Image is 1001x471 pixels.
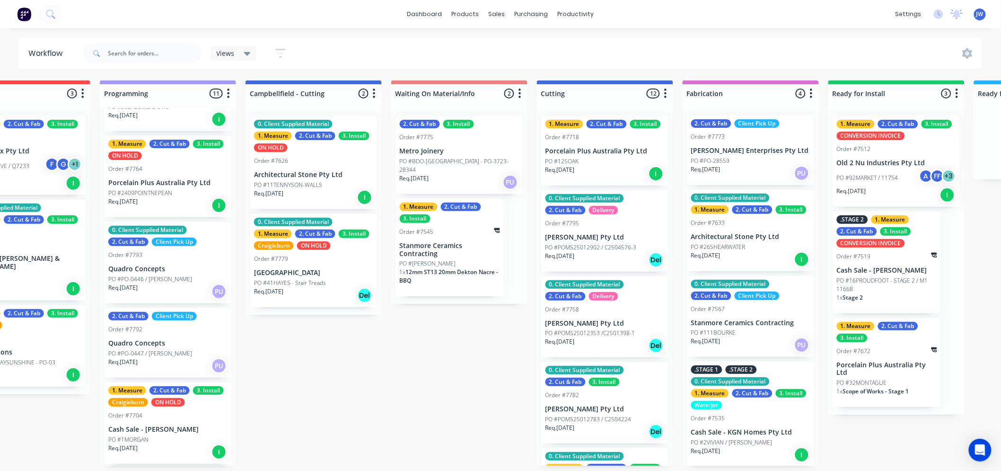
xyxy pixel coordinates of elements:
[254,279,326,287] p: PO #41HAYES - Stair Treads
[691,365,722,374] div: .STAGE 1
[357,288,372,303] div: Del
[794,338,809,353] div: PU
[400,174,429,183] p: Req. [DATE]
[545,133,580,142] div: Order #7718
[217,48,235,58] span: Views
[545,157,579,166] p: PO #125OAK
[545,280,624,289] div: 0. Client Supplied Material
[735,119,780,128] div: Client Pick Up
[152,238,197,246] div: Client Pick Up
[545,292,586,301] div: 2. Cut & Fab
[545,366,624,374] div: 0. Client Supplied Material
[545,147,665,155] p: Porcelain Plus Australia Pty Ltd
[542,276,668,358] div: 0. Client Supplied Material2. Cut & FabDeliveryOrder #7758[PERSON_NAME] Pty LtdPO #POMS25012353 /...
[254,157,288,165] div: Order #7626
[152,312,197,320] div: Client Pick Up
[649,424,664,439] div: Del
[357,190,372,205] div: I
[794,447,809,462] div: I
[837,267,937,275] p: Cash Sale - [PERSON_NAME]
[28,48,67,59] div: Workflow
[732,389,773,398] div: 2. Cut & Fab
[56,157,70,171] div: G
[211,198,227,213] div: I
[254,255,288,263] div: Order #7779
[794,166,809,181] div: PU
[400,120,440,128] div: 2. Cut & Fab
[878,322,918,330] div: 2. Cut & Fab
[400,268,406,276] span: 1 x
[545,233,665,241] p: [PERSON_NAME] Pty Ltd
[542,116,668,186] div: 1. Measure2. Cut & Fab3. InstallOrder #7718Porcelain Plus Australia Pty LtdPO #125OAKReq.[DATE]I
[108,165,142,173] div: Order #7764
[108,226,187,234] div: 0. Client Supplied Material
[837,145,871,153] div: Order #7512
[108,238,149,246] div: 2. Cut & Fab
[149,140,190,148] div: 2. Cut & Fab
[108,444,138,453] p: Req. [DATE]
[630,120,661,128] div: 3. Install
[878,120,918,128] div: 2. Cut & Fab
[4,215,44,224] div: 2. Cut & Fab
[339,230,369,238] div: 3. Install
[545,120,583,128] div: 1. Measure
[587,120,627,128] div: 2. Cut & Fab
[4,120,44,128] div: 2. Cut & Fab
[108,111,138,120] p: Req. [DATE]
[843,387,909,395] span: Scope of Works - Stage 1
[871,215,909,224] div: 1. Measure
[400,259,456,268] p: PO #[PERSON_NAME]
[403,7,447,21] a: dashboard
[691,157,730,165] p: PO #PO-28559
[691,428,810,436] p: Cash Sale - KGN Homes Pty Ltd
[503,175,518,190] div: PU
[108,197,138,206] p: Req. [DATE]
[108,179,228,187] p: Porcelain Plus Australia Pty Ltd
[691,133,725,141] div: Order #7773
[542,362,668,444] div: 0. Client Supplied Material2. Cut & Fab3. InstallOrder #7782[PERSON_NAME] Pty LtdPO #POMS25012783...
[691,329,736,337] p: PO #111BOURKE
[441,203,481,211] div: 2. Cut & Fab
[589,378,620,386] div: 3. Install
[776,205,807,214] div: 3. Install
[510,7,553,21] div: purchasing
[691,119,731,128] div: 2. Cut & Fab
[691,280,770,288] div: 0. Client Supplied Material
[484,7,510,21] div: sales
[545,252,575,260] p: Req. [DATE]
[108,435,149,444] p: PO #1MORGAN
[254,132,292,140] div: 1. Measure
[691,438,773,447] p: PO #2VIVIAN / [PERSON_NAME]
[254,171,373,179] p: Architectural Stone Pty Ltd
[837,174,898,182] p: PO #92MARKET / 11754
[211,112,227,127] div: I
[837,215,868,224] div: .STAGE 2
[545,391,580,400] div: Order #7782
[545,305,580,314] div: Order #7758
[976,10,983,18] span: JW
[295,132,335,140] div: 2. Cut & Fab
[545,166,575,174] p: Req. [DATE]
[254,189,283,198] p: Req. [DATE]
[545,243,637,252] p: PO #POMS25012902 / C2504576-3
[691,205,729,214] div: 1. Measure
[254,120,333,128] div: 0. Client Supplied Material
[837,120,875,128] div: 1. Measure
[545,415,632,424] p: PO #POMS25012783 / C2504224
[396,116,523,194] div: 2. Cut & Fab3. InstallOrder #7775Metro JoineryPO #BDO-[GEOGRAPHIC_DATA] - PO-3723-28344Req.[DATE]PU
[919,169,933,183] div: A
[254,269,373,277] p: [GEOGRAPHIC_DATA]
[542,190,668,272] div: 0. Client Supplied Material2. Cut & FabDeliveryOrder #7795[PERSON_NAME] Pty LtdPO #POMS25012902 /...
[250,214,377,307] div: 0. Client Supplied Material1. Measure2. Cut & Fab3. InstallCraigieburnON HOLDOrder #7779[GEOGRAPH...
[105,308,231,378] div: 2. Cut & FabClient Pick UpOrder #7792Quadro ConceptsPO #PO-0447 / [PERSON_NAME]Req.[DATE]PU
[108,140,146,148] div: 1. Measure
[691,414,725,423] div: Order #7535
[108,398,148,407] div: Craigieburn
[691,233,810,241] p: Architectural Stone Pty Ltd
[691,401,722,409] div: Waterjet
[105,382,231,464] div: 1. Measure2. Cut & Fab3. InstallCraigieburnON HOLDOrder #7704Cash Sale - [PERSON_NAME]PO #1MORGAN...
[837,227,877,236] div: 2. Cut & Fab
[250,116,377,209] div: 0. Client Supplied Material1. Measure2. Cut & Fab3. InstallON HOLDOrder #7626Architectural Stone ...
[687,362,814,467] div: .STAGE 1.STAGE 20. Client Supplied Material1. Measure2. Cut & Fab3. InstallWaterjetOrder #7535Cas...
[837,387,843,395] span: 1 x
